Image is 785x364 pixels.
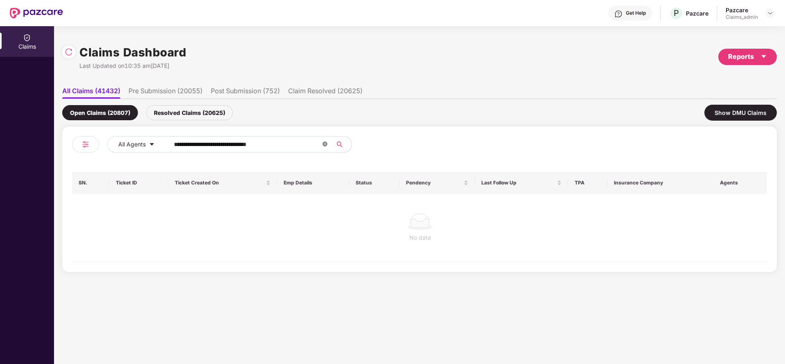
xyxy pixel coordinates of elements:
[686,9,708,17] div: Pazcare
[72,172,109,194] th: SN.
[146,105,233,120] div: Resolved Claims (20625)
[568,172,607,194] th: TPA
[62,105,138,120] div: Open Claims (20807)
[607,172,714,194] th: Insurance Company
[332,141,347,148] span: search
[175,180,264,186] span: Ticket Created On
[704,105,777,121] div: Show DMU Claims
[728,52,767,62] div: Reports
[475,172,568,194] th: Last Follow Up
[62,87,120,99] li: All Claims (41432)
[726,6,758,14] div: Pazcare
[674,8,679,18] span: P
[277,172,349,194] th: Emp Details
[726,14,758,20] div: Claims_admin
[713,172,767,194] th: Agents
[399,172,475,194] th: Pendency
[332,136,352,153] button: search
[323,142,327,146] span: close-circle
[349,172,400,194] th: Status
[614,10,623,18] img: svg+xml;base64,PHN2ZyBpZD0iSGVscC0zMngzMiIgeG1sbnM9Imh0dHA6Ly93d3cudzMub3JnLzIwMDAvc3ZnIiB3aWR0aD...
[211,87,280,99] li: Post Submission (752)
[79,61,186,70] div: Last Updated on 10:35 am[DATE]
[10,8,63,18] img: New Pazcare Logo
[79,43,186,61] h1: Claims Dashboard
[168,172,277,194] th: Ticket Created On
[760,53,767,60] span: caret-down
[81,139,90,149] img: svg+xml;base64,PHN2ZyB4bWxucz0iaHR0cDovL3d3dy53My5vcmcvMjAwMC9zdmciIHdpZHRoPSIyNCIgaGVpZ2h0PSIyNC...
[149,142,155,148] span: caret-down
[109,172,168,194] th: Ticket ID
[406,180,462,186] span: Pendency
[288,87,363,99] li: Claim Resolved (20625)
[65,48,73,56] img: svg+xml;base64,PHN2ZyBpZD0iUmVsb2FkLTMyeDMyIiB4bWxucz0iaHR0cDovL3d3dy53My5vcmcvMjAwMC9zdmciIHdpZH...
[323,141,327,148] span: close-circle
[23,34,31,42] img: svg+xml;base64,PHN2ZyBpZD0iQ2xhaW0iIHhtbG5zPSJodHRwOi8vd3d3LnczLm9yZy8yMDAwL3N2ZyIgd2lkdGg9IjIwIi...
[626,10,646,16] div: Get Help
[107,136,172,153] button: All Agentscaret-down
[118,140,146,149] span: All Agents
[481,180,555,186] span: Last Follow Up
[129,87,203,99] li: Pre Submission (20055)
[79,233,761,242] div: No data
[767,10,774,16] img: svg+xml;base64,PHN2ZyBpZD0iRHJvcGRvd24tMzJ4MzIiIHhtbG5zPSJodHRwOi8vd3d3LnczLm9yZy8yMDAwL3N2ZyIgd2...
